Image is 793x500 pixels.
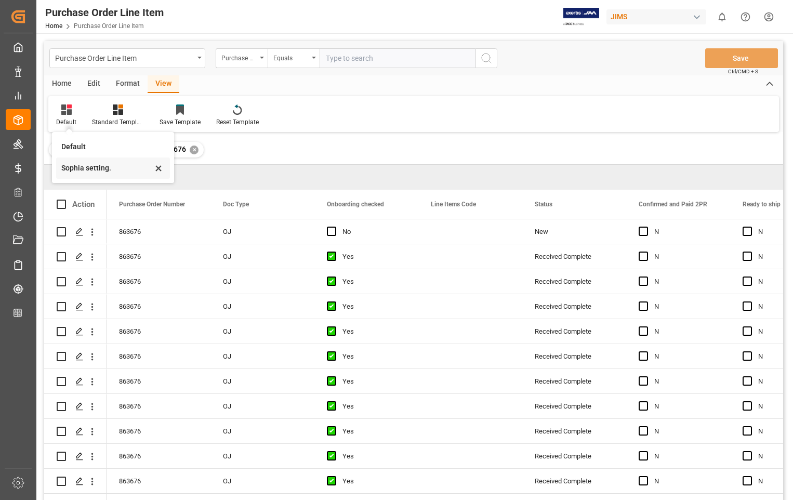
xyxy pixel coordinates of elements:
[80,75,108,93] div: Edit
[535,201,552,208] span: Status
[654,220,718,244] div: N
[431,201,476,208] span: Line Items Code
[49,48,205,68] button: open menu
[273,51,309,63] div: Equals
[44,444,107,469] div: Press SPACE to select this row.
[44,294,107,319] div: Press SPACE to select this row.
[210,344,314,369] div: OJ
[342,270,406,294] div: Yes
[268,48,320,68] button: open menu
[654,295,718,319] div: N
[210,219,314,244] div: OJ
[61,163,152,174] div: Sophia setting.
[535,469,614,493] div: Received Complete
[107,444,210,468] div: 863676
[107,219,210,244] div: 863676
[45,22,62,30] a: Home
[119,201,185,208] span: Purchase Order Number
[342,220,406,244] div: No
[223,201,249,208] span: Doc Type
[61,141,152,152] div: Default
[190,146,199,154] div: ✕
[654,370,718,393] div: N
[342,419,406,443] div: Yes
[107,344,210,369] div: 863676
[320,48,475,68] input: Type to search
[710,5,734,29] button: show 0 new notifications
[654,469,718,493] div: N
[535,320,614,344] div: Received Complete
[342,394,406,418] div: Yes
[535,419,614,443] div: Received Complete
[606,9,706,24] div: JIMS
[210,294,314,319] div: OJ
[606,7,710,27] button: JIMS
[639,201,707,208] span: Confirmed and Paid 2PR
[108,75,148,93] div: Format
[535,394,614,418] div: Received Complete
[45,5,164,20] div: Purchase Order Line Item
[734,5,757,29] button: Help Center
[535,245,614,269] div: Received Complete
[728,68,758,75] span: Ctrl/CMD + S
[535,444,614,468] div: Received Complete
[44,369,107,394] div: Press SPACE to select this row.
[210,269,314,294] div: OJ
[705,48,778,68] button: Save
[210,419,314,443] div: OJ
[221,51,257,63] div: Purchase Order Number
[342,320,406,344] div: Yes
[743,201,781,208] span: Ready to ship
[44,469,107,494] div: Press SPACE to select this row.
[654,270,718,294] div: N
[44,419,107,444] div: Press SPACE to select this row.
[107,469,210,493] div: 863676
[654,320,718,344] div: N
[107,419,210,443] div: 863676
[107,369,210,393] div: 863676
[342,469,406,493] div: Yes
[342,345,406,369] div: Yes
[210,369,314,393] div: OJ
[55,51,194,64] div: Purchase Order Line Item
[92,117,144,127] div: Standard Templates
[654,444,718,468] div: N
[654,345,718,369] div: N
[327,201,384,208] span: Onboarding checked
[535,295,614,319] div: Received Complete
[535,220,614,244] div: New
[148,75,179,93] div: View
[210,444,314,468] div: OJ
[44,394,107,419] div: Press SPACE to select this row.
[44,219,107,244] div: Press SPACE to select this row.
[216,48,268,68] button: open menu
[535,270,614,294] div: Received Complete
[342,370,406,393] div: Yes
[44,319,107,344] div: Press SPACE to select this row.
[210,469,314,493] div: OJ
[654,394,718,418] div: N
[535,370,614,393] div: Received Complete
[107,244,210,269] div: 863676
[342,444,406,468] div: Yes
[107,319,210,344] div: 863676
[107,294,210,319] div: 863676
[72,200,95,209] div: Action
[210,244,314,269] div: OJ
[107,394,210,418] div: 863676
[210,394,314,418] div: OJ
[563,8,599,26] img: Exertis%20JAM%20-%20Email%20Logo.jpg_1722504956.jpg
[160,117,201,127] div: Save Template
[342,245,406,269] div: Yes
[44,269,107,294] div: Press SPACE to select this row.
[475,48,497,68] button: search button
[56,117,76,127] div: Default
[107,269,210,294] div: 863676
[654,419,718,443] div: N
[44,75,80,93] div: Home
[654,245,718,269] div: N
[44,244,107,269] div: Press SPACE to select this row.
[342,295,406,319] div: Yes
[535,345,614,369] div: Received Complete
[216,117,259,127] div: Reset Template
